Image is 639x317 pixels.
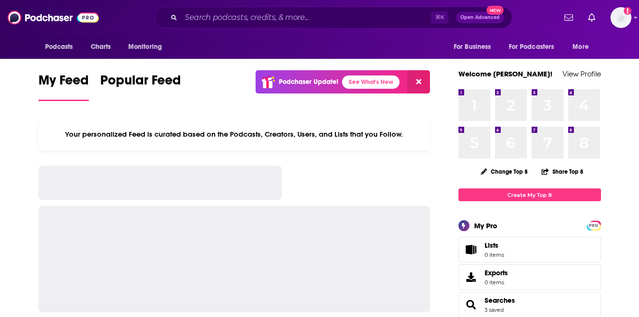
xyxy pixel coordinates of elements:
button: open menu [447,38,503,56]
img: Podchaser - Follow, Share and Rate Podcasts [8,9,99,27]
div: Search podcasts, credits, & more... [155,7,512,28]
span: My Feed [38,72,89,94]
a: Exports [458,264,601,290]
a: View Profile [563,69,601,78]
span: Monitoring [128,40,162,54]
a: PRO [588,222,600,229]
span: Exports [462,270,481,284]
span: For Business [454,40,491,54]
p: Podchaser Update! [279,78,338,86]
a: Searches [485,296,515,305]
span: Exports [485,269,508,277]
div: Your personalized Feed is curated based on the Podcasts, Creators, Users, and Lists that you Follow. [38,118,430,150]
span: Lists [485,241,504,250]
button: open menu [122,38,174,56]
button: Share Top 8 [541,162,584,181]
div: My Pro [474,221,497,230]
a: Lists [458,237,601,262]
button: Open AdvancedNew [456,12,504,23]
span: Popular Feed [100,72,181,94]
span: Lists [485,241,498,250]
a: Show notifications dropdown [561,9,577,26]
a: Searches [462,298,481,311]
span: Open Advanced [460,15,500,20]
button: Show profile menu [610,7,631,28]
a: Popular Feed [100,72,181,101]
svg: Add a profile image [624,7,631,15]
a: My Feed [38,72,89,101]
span: More [572,40,589,54]
img: User Profile [610,7,631,28]
a: Show notifications dropdown [584,9,599,26]
span: ⌘ K [431,11,448,24]
a: 3 saved [485,307,504,313]
span: 0 items [485,252,504,258]
span: Podcasts [45,40,73,54]
span: Charts [91,40,111,54]
a: Welcome [PERSON_NAME]! [458,69,553,78]
span: New [486,6,504,15]
span: Logged in as DaveReddy [610,7,631,28]
span: 0 items [485,279,508,286]
button: Change Top 8 [475,166,534,177]
span: Lists [462,243,481,256]
button: open menu [38,38,86,56]
a: Create My Top 8 [458,188,601,201]
button: open menu [566,38,601,56]
a: Charts [85,38,117,56]
input: Search podcasts, credits, & more... [181,10,431,25]
button: open menu [503,38,568,56]
span: For Podcasters [509,40,554,54]
a: See What's New [342,75,400,89]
